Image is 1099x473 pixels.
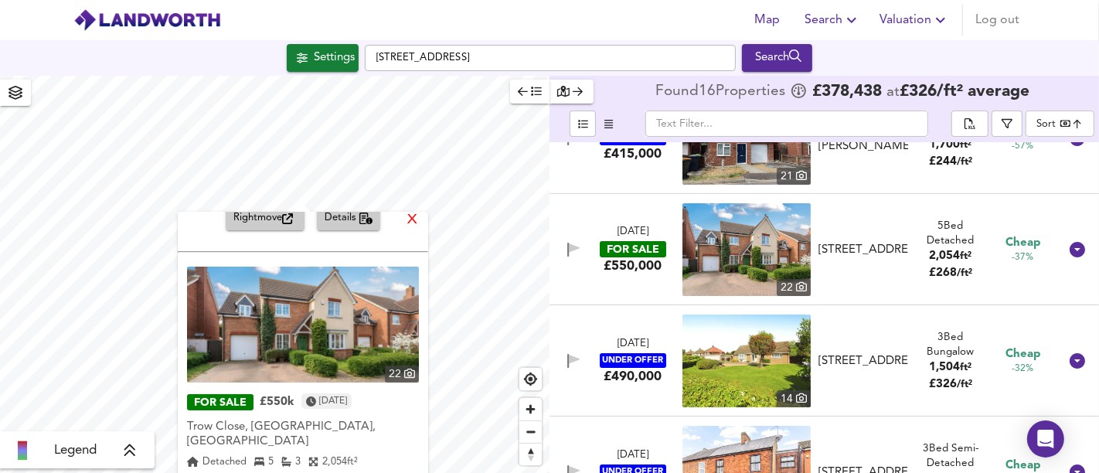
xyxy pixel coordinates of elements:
input: Enter a location... [365,45,736,71]
span: / ft² [957,157,972,167]
div: 22 [385,366,419,383]
span: Valuation [880,9,950,31]
div: Found 16 Propert ies [655,84,789,100]
a: property thumbnail 14 [682,315,811,407]
div: Run Your Search [742,44,812,72]
a: property thumbnail 22 [682,203,811,296]
div: £550,000 [604,257,662,274]
div: FOR SALE [600,241,666,257]
div: Search [746,48,808,68]
button: Zoom out [519,420,542,443]
div: Trow Close, Cotton End, Bedford [187,417,419,452]
img: property thumbnail [187,267,419,383]
span: Search [805,9,861,31]
div: [DATE] [618,448,648,463]
button: Valuation [873,5,956,36]
div: UNDER OFFER [600,353,666,368]
span: £ 244 [929,156,972,168]
button: Search [742,44,812,72]
button: Rightmove [226,207,305,231]
button: Search [798,5,867,36]
div: £415,000 [604,145,662,162]
div: X [406,213,419,228]
img: property thumbnail [682,203,811,296]
span: £ 326 [929,379,972,390]
span: Rightmove [233,210,297,228]
div: Sort [1036,117,1056,131]
div: 21 [777,168,811,185]
span: Log out [975,9,1019,31]
img: logo [73,9,221,32]
button: Map [743,5,792,36]
a: Rightmove [226,207,311,231]
div: Settings [314,48,355,68]
div: 14 [777,390,811,407]
span: Cheap [1005,235,1040,251]
svg: Show Details [1068,352,1087,370]
div: FOR SALE [187,395,253,411]
div: 5 [254,454,274,470]
a: property thumbnail 22 [187,267,419,383]
span: at [886,85,900,100]
div: Open Intercom Messenger [1027,420,1064,458]
span: 1,504 [929,362,960,373]
div: [DATE] [618,337,648,352]
span: 2,054 [322,457,347,467]
div: 3 Bed Semi-Detached [914,441,987,471]
span: / ft² [957,268,972,278]
button: Reset bearing to north [519,443,542,465]
div: Sort [1026,111,1094,137]
button: Find my location [519,368,542,390]
div: split button [951,111,988,137]
time: Friday, April 11, 2025 at 12:23:39 PM [319,393,347,409]
div: [DATE] [618,225,648,240]
div: Click to configure Search Settings [287,44,359,72]
img: property thumbnail [682,315,811,407]
input: Text Filter... [645,111,928,137]
span: £ 326 / ft² average [900,83,1029,100]
div: 5 Bed Detached [914,219,987,249]
div: [STREET_ADDRESS] [818,353,908,369]
span: Map [749,9,786,31]
div: [STREET_ADDRESS] [818,242,908,258]
button: Zoom in [519,398,542,420]
span: ft² [347,457,358,467]
span: ft² [960,251,971,261]
div: Detached [187,454,247,470]
button: Details [317,207,381,231]
span: Cheap [1005,346,1040,362]
div: £490,000 [604,368,662,385]
div: 3 [281,454,301,470]
button: Log out [969,5,1026,36]
span: ft² [960,362,971,373]
div: Trow Close, [GEOGRAPHIC_DATA], [GEOGRAPHIC_DATA] [187,420,419,450]
span: / ft² [957,379,972,390]
div: [DATE]UNDER OFFER£490,000 property thumbnail 14 [STREET_ADDRESS]3Bed Bungalow1,504ft²£326/ft² Che... [549,305,1099,417]
span: Zoom out [519,421,542,443]
span: ft² [960,140,971,150]
div: [DATE]FOR SALE£550,000 property thumbnail 22 [STREET_ADDRESS]5Bed Detached2,054ft²£268/ft² Cheap-37% [549,194,1099,305]
button: Settings [287,44,359,72]
span: Reset bearing to north [519,444,542,465]
div: 3 Bed Bungalow [914,330,987,360]
div: £550k [260,395,294,410]
div: 22 [777,279,811,296]
span: 1,700 [929,139,960,151]
span: £ 378,438 [812,84,882,100]
span: -32% [1012,362,1033,376]
span: 2,054 [929,250,960,262]
span: Details [325,210,373,228]
span: -57% [1012,140,1033,153]
div: High Road, Cotton End, Bedford, Bedfordshire, MK45 3BA [812,353,914,369]
span: £ 268 [929,267,972,279]
span: -37% [1012,251,1033,264]
span: Legend [54,441,97,460]
svg: Show Details [1068,240,1087,259]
